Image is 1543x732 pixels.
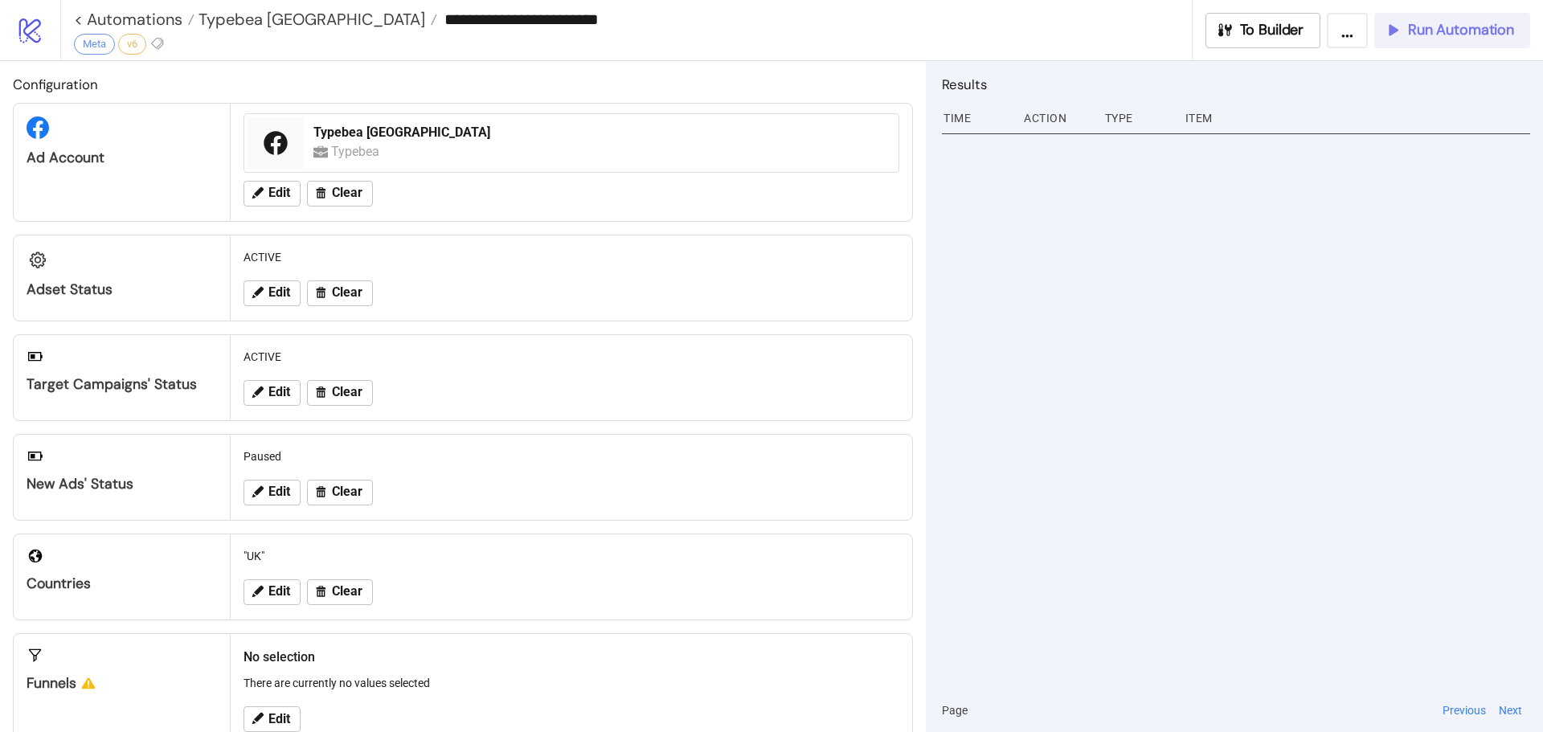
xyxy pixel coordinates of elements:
div: Paused [237,441,906,472]
span: Edit [268,584,290,599]
div: ACTIVE [237,341,906,372]
button: ... [1327,13,1368,48]
div: v6 [118,34,146,55]
div: Funnels [27,674,217,693]
div: Target Campaigns' Status [27,375,217,394]
div: Typebea [GEOGRAPHIC_DATA] [313,124,889,141]
button: Edit [244,181,301,207]
div: "UK" [237,541,906,571]
div: Countries [27,575,217,593]
button: Clear [307,579,373,605]
button: Edit [244,706,301,732]
span: To Builder [1240,21,1304,39]
button: Next [1494,701,1527,719]
button: Clear [307,480,373,505]
div: Typebea [331,141,384,162]
span: Clear [332,385,362,399]
div: New Ads' Status [27,475,217,493]
div: Item [1184,103,1530,133]
h2: No selection [244,647,899,667]
button: Clear [307,380,373,406]
span: Clear [332,285,362,300]
span: Clear [332,186,362,200]
span: Edit [268,485,290,499]
button: Edit [244,480,301,505]
span: Edit [268,712,290,726]
button: Clear [307,280,373,306]
div: ACTIVE [237,242,906,272]
div: Action [1022,103,1091,133]
h2: Results [942,74,1530,95]
div: Time [942,103,1011,133]
div: Adset Status [27,280,217,299]
button: Edit [244,280,301,306]
button: Clear [307,181,373,207]
span: Edit [268,385,290,399]
span: Edit [268,285,290,300]
div: Ad Account [27,149,217,167]
button: Run Automation [1374,13,1530,48]
a: Typebea [GEOGRAPHIC_DATA] [194,11,437,27]
button: To Builder [1205,13,1321,48]
button: Edit [244,579,301,605]
h2: Configuration [13,74,913,95]
span: Page [942,701,968,719]
button: Previous [1438,701,1491,719]
button: Edit [244,380,301,406]
span: Clear [332,485,362,499]
p: There are currently no values selected [244,674,899,692]
a: < Automations [74,11,194,27]
div: Type [1103,103,1173,133]
span: Typebea [GEOGRAPHIC_DATA] [194,9,425,30]
div: Meta [74,34,115,55]
span: Clear [332,584,362,599]
span: Edit [268,186,290,200]
span: Run Automation [1408,21,1514,39]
